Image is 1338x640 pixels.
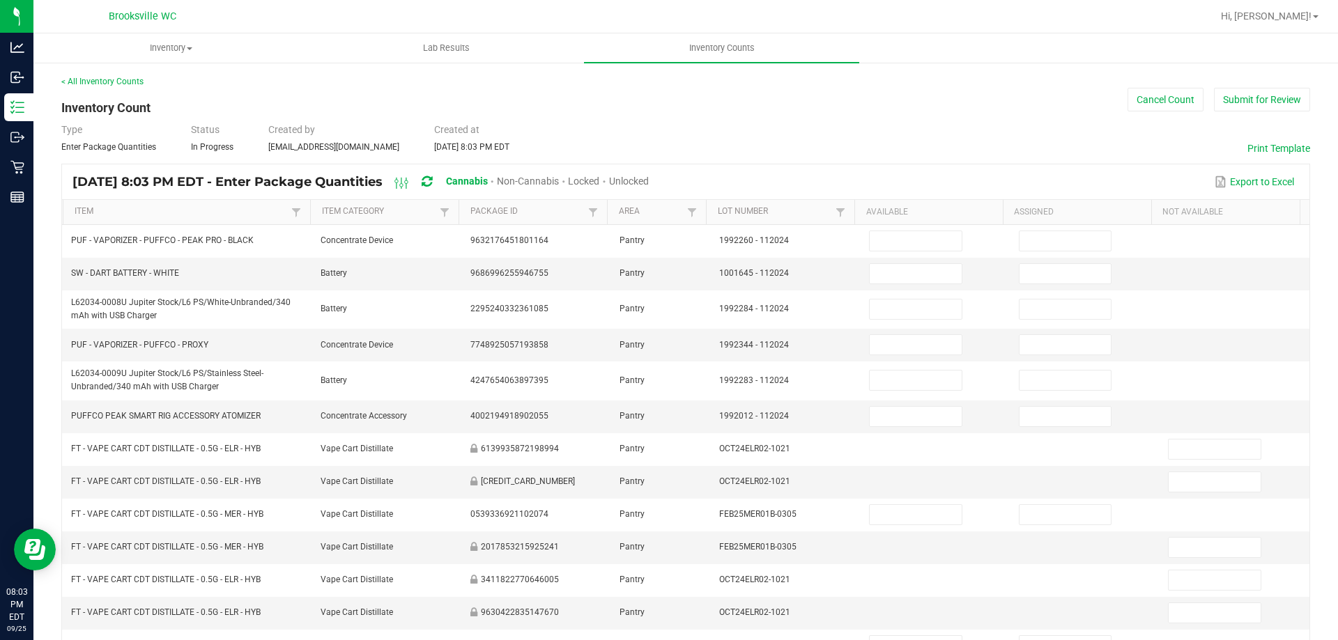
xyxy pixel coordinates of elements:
iframe: Resource center [14,529,56,570]
span: Pantry [620,607,645,617]
span: Pantry [620,444,645,453]
span: 9686996255946755 [470,268,548,278]
span: L62034-0009U Jupiter Stock/L6 PS/Stainless Steel-Unbranded/340 mAh with USB Charger [71,368,263,391]
span: FT - VAPE CART CDT DISTILLATE - 0.5G - ELR - HYB [71,575,261,584]
span: FT - VAPE CART CDT DISTILLATE - 0.5G - ELR - HYB [71,607,261,617]
span: [DATE] 8:03 PM EDT [434,142,509,152]
span: Pantry [620,476,645,486]
span: Pantry [620,340,645,350]
span: FT - VAPE CART CDT DISTILLATE - 0.5G - ELR - HYB [71,444,261,453]
a: AreaSortable [619,206,684,217]
span: Created at [434,124,479,135]
span: Unlocked [609,175,649,187]
span: Concentrate Device [321,235,393,245]
span: 0539336921102074 [470,509,548,519]
span: Brooksville WC [109,10,176,22]
span: Enter Package Quantities [61,142,156,152]
span: FT - VAPE CART CDT DISTILLATE - 0.5G - ELR - HYB [71,476,261,486]
span: 1992344 - 112024 [719,340,789,350]
span: 3411822770646005 [481,575,559,584]
span: Battery [321,268,347,278]
div: [DATE] 8:03 PM EDT - Enter Package Quantities [72,169,659,195]
span: Inventory Count [61,100,151,115]
span: 2295240332361085 [470,304,548,313]
span: 7748925057193858 [470,340,548,350]
span: Vape Cart Distillate [321,607,393,617]
span: Locked [568,175,599,187]
a: Filter [684,203,700,221]
inline-svg: Reports [10,190,24,204]
a: Package IdSortable [470,206,585,217]
span: FEB25MER01B-0305 [719,509,797,519]
button: Export to Excel [1211,170,1298,194]
span: Vape Cart Distillate [321,575,393,584]
th: Assigned [1003,200,1151,225]
button: Print Template [1247,141,1310,155]
span: 1992012 - 112024 [719,411,789,421]
span: Pantry [620,235,645,245]
a: Inventory Counts [584,33,859,63]
span: Pantry [620,411,645,421]
span: Vape Cart Distillate [321,476,393,486]
span: 9632176451801164 [470,235,548,245]
span: Type [61,124,82,135]
span: Vape Cart Distillate [321,509,393,519]
span: Status [191,124,220,135]
span: FT - VAPE CART CDT DISTILLATE - 0.5G - MER - HYB [71,542,263,552]
span: OCT24ELR02-1021 [719,575,790,584]
p: 08:03 PM EDT [6,586,27,623]
span: PUF - VAPORIZER - PUFFCO - PROXY [71,340,208,350]
span: Vape Cart Distillate [321,444,393,453]
span: 1001645 - 112024 [719,268,789,278]
span: FEB25MER01B-0305 [719,542,797,552]
inline-svg: Inbound [10,70,24,84]
span: Vape Cart Distillate [321,542,393,552]
a: Lab Results [309,33,584,63]
span: 6139935872198994 [481,444,559,453]
span: Hi, [PERSON_NAME]! [1221,10,1312,22]
a: Filter [436,203,453,221]
span: 4247654063897395 [470,375,548,385]
inline-svg: Outbound [10,130,24,144]
a: ItemSortable [75,206,288,217]
span: In Progress [191,142,233,152]
a: Filter [832,203,849,221]
button: Cancel Count [1128,88,1204,111]
span: 2017853215925241 [481,542,559,552]
a: < All Inventory Counts [61,77,144,86]
th: Available [854,200,1003,225]
a: Inventory [33,33,309,63]
span: [CREDIT_CARD_NUMBER] [481,476,575,486]
a: Lot NumberSortable [718,206,832,217]
span: SW - DART BATTERY - WHITE [71,268,179,278]
inline-svg: Inventory [10,100,24,114]
span: OCT24ELR02-1021 [719,444,790,453]
span: Pantry [620,575,645,584]
span: Concentrate Accessory [321,411,407,421]
span: 1992283 - 112024 [719,375,789,385]
span: 4002194918902055 [470,411,548,421]
span: Cannabis [446,175,488,187]
span: 1992284 - 112024 [719,304,789,313]
span: OCT24ELR02-1021 [719,476,790,486]
span: PUF - VAPORIZER - PUFFCO - PEAK PRO - BLACK [71,235,254,245]
span: [EMAIL_ADDRESS][DOMAIN_NAME] [268,142,399,152]
span: Pantry [620,509,645,519]
a: Item CategorySortable [322,206,436,217]
span: Battery [321,375,347,385]
span: 9630422835147670 [481,607,559,617]
span: Pantry [620,375,645,385]
span: OCT24ELR02-1021 [719,607,790,617]
inline-svg: Retail [10,160,24,174]
a: Filter [585,203,601,221]
span: Concentrate Device [321,340,393,350]
inline-svg: Analytics [10,40,24,54]
span: Lab Results [404,42,489,54]
span: Created by [268,124,315,135]
span: Non-Cannabis [497,175,559,187]
button: Submit for Review [1214,88,1310,111]
th: Not Available [1151,200,1300,225]
span: FT - VAPE CART CDT DISTILLATE - 0.5G - MER - HYB [71,509,263,519]
span: Inventory Counts [670,42,774,54]
span: 1992260 - 112024 [719,235,789,245]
